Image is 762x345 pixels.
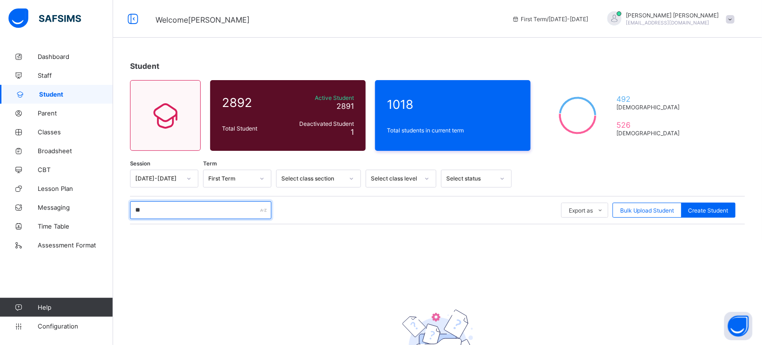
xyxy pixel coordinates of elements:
[38,147,113,155] span: Broadsheet
[38,166,113,173] span: CBT
[8,8,81,28] img: safsims
[626,12,719,19] span: [PERSON_NAME] [PERSON_NAME]
[626,20,710,25] span: [EMAIL_ADDRESS][DOMAIN_NAME]
[336,101,354,111] span: 2891
[220,123,285,134] div: Total Student
[135,175,181,182] div: [DATE]-[DATE]
[222,95,282,110] span: 2892
[38,322,113,330] span: Configuration
[351,127,354,137] span: 1
[287,94,354,101] span: Active Student
[569,207,593,214] span: Export as
[38,185,113,192] span: Lesson Plan
[620,207,674,214] span: Bulk Upload Student
[371,175,419,182] div: Select class level
[724,312,753,340] button: Open asap
[38,204,113,211] span: Messaging
[39,90,113,98] span: Student
[38,109,113,117] span: Parent
[156,15,250,25] span: Welcome [PERSON_NAME]
[38,72,113,79] span: Staff
[616,130,684,137] span: [DEMOGRAPHIC_DATA]
[38,241,113,249] span: Assessment Format
[38,304,113,311] span: Help
[387,127,519,134] span: Total students in current term
[512,16,589,23] span: session/term information
[688,207,729,214] span: Create Student
[130,160,150,167] span: Session
[616,120,684,130] span: 526
[38,222,113,230] span: Time Table
[598,11,739,27] div: JEREMIAHBENJAMIN
[203,160,217,167] span: Term
[616,94,684,104] span: 492
[38,128,113,136] span: Classes
[130,61,159,71] span: Student
[616,104,684,111] span: [DEMOGRAPHIC_DATA]
[387,97,519,112] span: 1018
[281,175,344,182] div: Select class section
[287,120,354,127] span: Deactivated Student
[38,53,113,60] span: Dashboard
[208,175,254,182] div: First Term
[446,175,494,182] div: Select status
